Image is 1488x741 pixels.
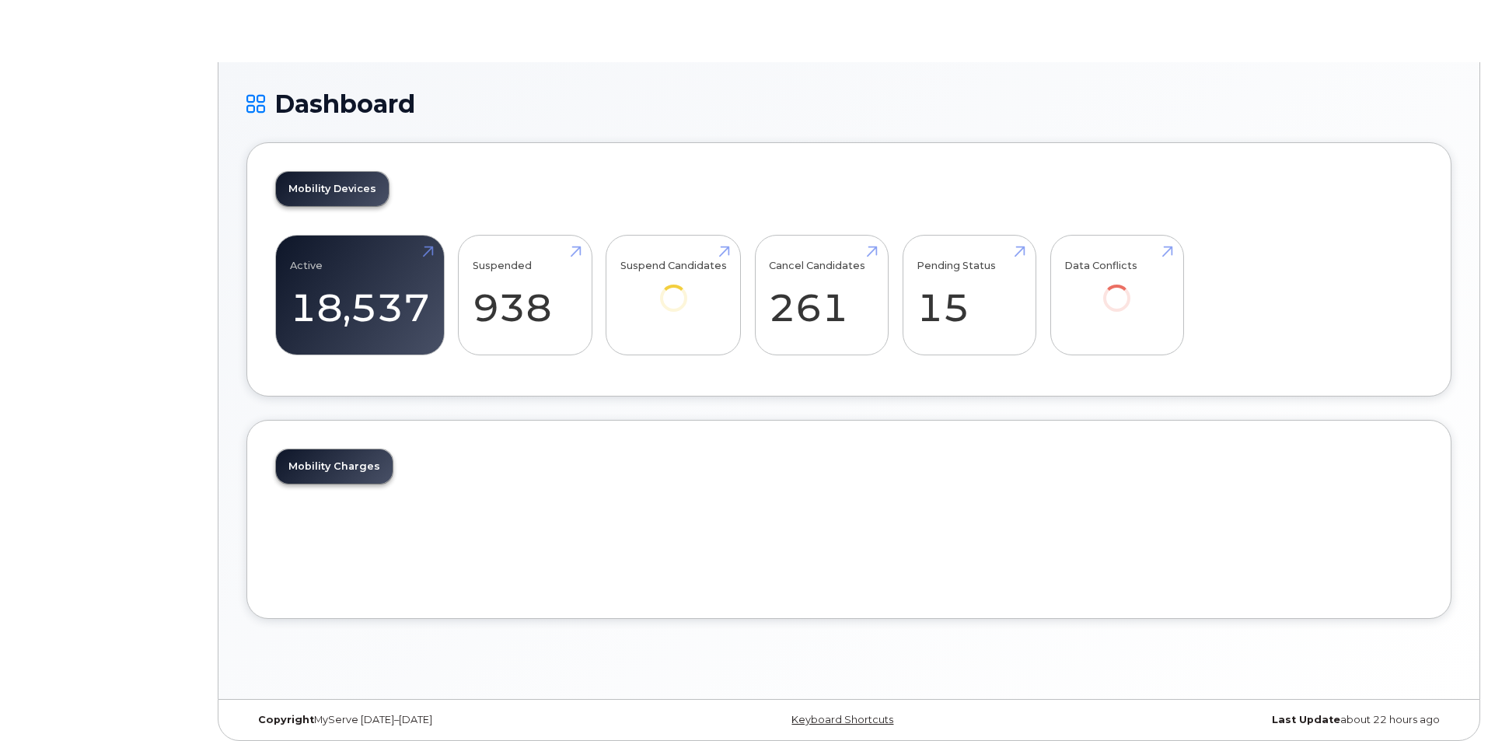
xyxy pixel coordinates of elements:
strong: Copyright [258,714,314,725]
h1: Dashboard [246,90,1451,117]
div: MyServe [DATE]–[DATE] [246,714,648,726]
a: Suspended 938 [473,244,578,347]
a: Data Conflicts [1064,244,1169,334]
a: Mobility Charges [276,449,393,484]
a: Pending Status 15 [917,244,1022,347]
a: Active 18,537 [290,244,430,347]
strong: Last Update [1272,714,1340,725]
a: Keyboard Shortcuts [791,714,893,725]
a: Cancel Candidates 261 [769,244,874,347]
a: Suspend Candidates [620,244,727,334]
div: about 22 hours ago [1050,714,1451,726]
a: Mobility Devices [276,172,389,206]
